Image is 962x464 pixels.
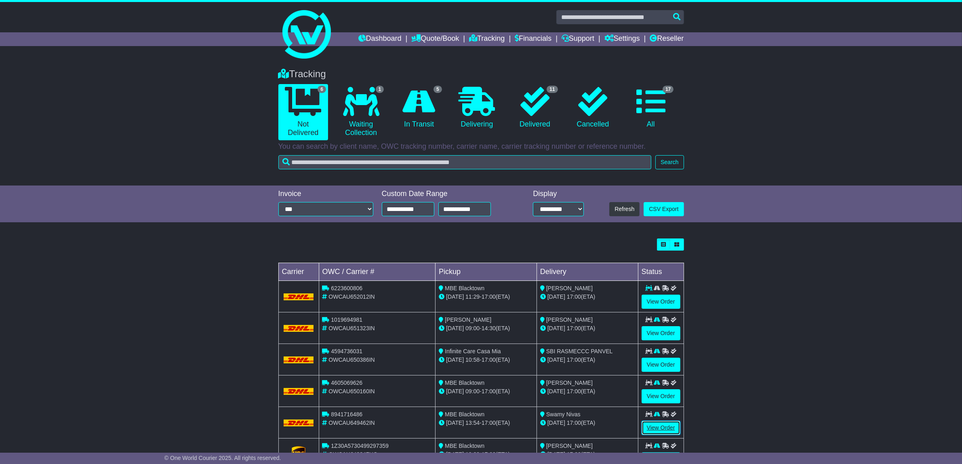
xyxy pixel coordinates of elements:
[446,293,464,300] span: [DATE]
[546,380,593,386] span: [PERSON_NAME]
[465,293,480,300] span: 11:29
[547,86,558,93] span: 11
[445,380,484,386] span: MBE Blacktown
[465,388,480,394] span: 09:00
[567,451,581,458] span: 17:00
[567,325,581,331] span: 17:00
[482,356,496,363] span: 17:00
[446,356,464,363] span: [DATE]
[655,155,684,169] button: Search
[439,293,533,301] div: - (ETA)
[331,443,388,449] span: 1Z30A5730499297359
[567,356,581,363] span: 17:00
[328,356,375,363] span: OWCAU650386IN
[540,450,635,459] div: (ETA)
[546,316,593,323] span: [PERSON_NAME]
[540,419,635,427] div: (ETA)
[446,325,464,331] span: [DATE]
[328,293,375,300] span: OWCAU652012IN
[284,420,314,426] img: DHL.png
[642,295,680,309] a: View Order
[567,388,581,394] span: 17:00
[482,325,496,331] span: 14:30
[434,86,442,93] span: 5
[547,356,565,363] span: [DATE]
[482,293,496,300] span: 17:00
[439,450,533,459] div: - (ETA)
[445,443,484,449] span: MBE Blacktown
[663,86,674,93] span: 17
[278,84,328,140] a: 6 Not Delivered
[547,293,565,300] span: [DATE]
[546,285,593,291] span: [PERSON_NAME]
[547,451,565,458] span: [DATE]
[469,32,505,46] a: Tracking
[318,86,326,93] span: 6
[540,356,635,364] div: (ETA)
[546,348,613,354] span: SBI RASMECCC PANVEL
[546,411,581,418] span: Swamy Nivas
[546,443,593,449] span: [PERSON_NAME]
[411,32,459,46] a: Quote/Book
[642,358,680,372] a: View Order
[445,285,484,291] span: MBE Blacktown
[604,32,640,46] a: Settings
[547,420,565,426] span: [DATE]
[638,263,684,281] td: Status
[336,84,386,140] a: 1 Waiting Collection
[394,84,444,132] a: 5 In Transit
[465,325,480,331] span: 09:00
[382,190,512,198] div: Custom Date Range
[439,387,533,396] div: - (ETA)
[328,388,375,394] span: OWCAU650160IN
[446,420,464,426] span: [DATE]
[482,420,496,426] span: 17:00
[376,86,384,93] span: 1
[642,326,680,340] a: View Order
[533,190,583,198] div: Display
[510,84,560,132] a: 11 Delivered
[436,263,537,281] td: Pickup
[284,356,314,363] img: DHL.png
[642,421,680,435] a: View Order
[358,32,402,46] a: Dashboard
[439,419,533,427] div: - (ETA)
[446,388,464,394] span: [DATE]
[331,316,362,323] span: 1019694981
[445,411,484,418] span: MBE Blacktown
[609,202,640,216] button: Refresh
[540,387,635,396] div: (ETA)
[465,356,480,363] span: 10:58
[446,451,464,458] span: [DATE]
[292,446,305,462] img: GetCarrierServiceLogo
[626,84,676,132] a: 17 All
[328,325,375,331] span: OWCAU651323IN
[328,420,375,426] span: OWCAU649462IN
[452,84,502,132] a: Delivering
[331,348,362,354] span: 4594736031
[540,324,635,333] div: (ETA)
[284,325,314,331] img: DHL.png
[644,202,684,216] a: CSV Export
[445,316,491,323] span: [PERSON_NAME]
[331,380,362,386] span: 4605069626
[562,32,594,46] a: Support
[650,32,684,46] a: Reseller
[568,84,618,132] a: Cancelled
[331,285,362,291] span: 6223600806
[278,142,684,151] p: You can search by client name, OWC tracking number, carrier name, carrier tracking number or refe...
[328,451,377,458] span: OWCAU649247UG
[540,293,635,301] div: (ETA)
[284,293,314,300] img: DHL.png
[465,451,480,458] span: 10:29
[439,324,533,333] div: - (ETA)
[439,356,533,364] div: - (ETA)
[515,32,552,46] a: Financials
[331,411,362,418] span: 8941716486
[547,388,565,394] span: [DATE]
[284,388,314,394] img: DHL.png
[319,263,436,281] td: OWC / Carrier #
[482,388,496,394] span: 17:00
[465,420,480,426] span: 13:54
[537,263,638,281] td: Delivery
